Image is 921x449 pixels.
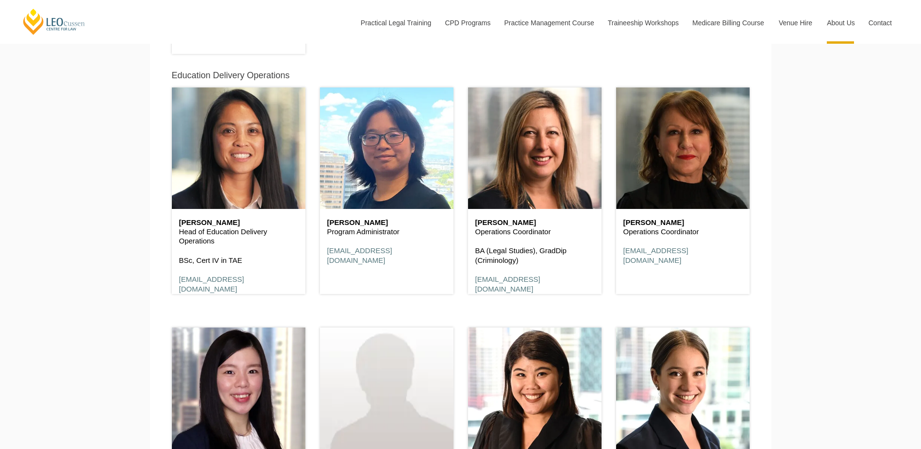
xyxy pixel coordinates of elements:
[179,227,298,246] p: Head of Education Delivery Operations
[771,2,820,44] a: Venue Hire
[179,275,244,293] a: [EMAIL_ADDRESS][DOMAIN_NAME]
[172,71,290,81] h5: Education Delivery Operations
[685,2,771,44] a: Medicare Billing Course
[475,227,594,237] p: Operations Coordinator
[601,2,685,44] a: Traineeship Workshops
[820,2,861,44] a: About Us
[179,256,298,265] p: BSc, Cert IV in TAE
[475,219,594,227] h6: [PERSON_NAME]
[623,227,742,237] p: Operations Coordinator
[623,219,742,227] h6: [PERSON_NAME]
[179,219,298,227] h6: [PERSON_NAME]
[861,2,899,44] a: Contact
[437,2,497,44] a: CPD Programs
[623,246,688,264] a: [EMAIL_ADDRESS][DOMAIN_NAME]
[22,8,86,35] a: [PERSON_NAME] Centre for Law
[475,246,594,265] p: BA (Legal Studies), GradDip (Criminology)
[475,275,540,293] a: [EMAIL_ADDRESS][DOMAIN_NAME]
[327,219,446,227] h6: [PERSON_NAME]
[353,2,438,44] a: Practical Legal Training
[327,227,446,237] p: Program Administrator
[497,2,601,44] a: Practice Management Course
[327,246,392,264] a: [EMAIL_ADDRESS][DOMAIN_NAME]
